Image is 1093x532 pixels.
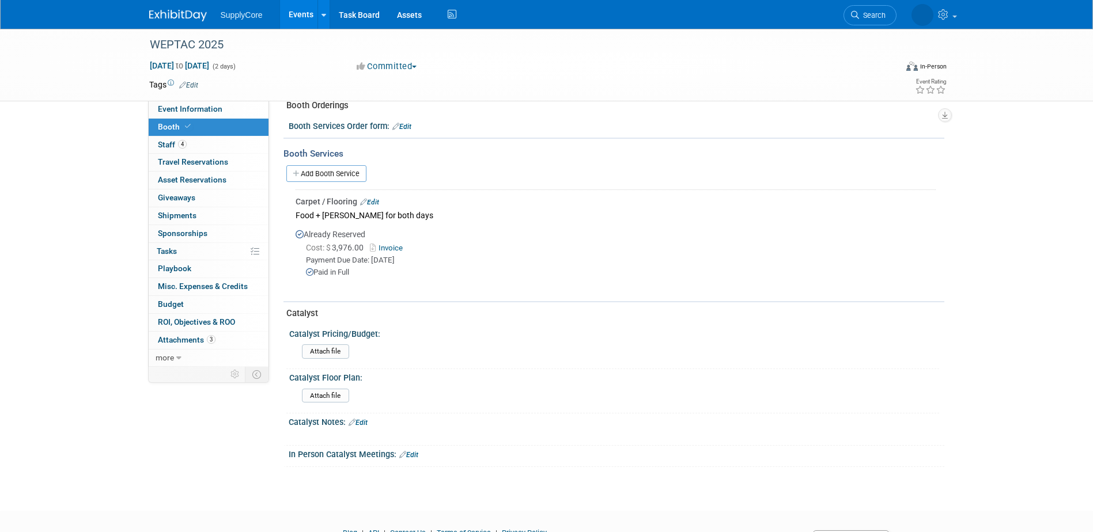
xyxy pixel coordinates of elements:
a: Sponsorships [149,225,268,242]
a: Playbook [149,260,268,278]
span: Misc. Expenses & Credits [158,282,248,291]
div: Already Reserved [296,223,936,287]
div: Catalyst Notes: [289,413,944,428]
span: Playbook [158,264,191,273]
div: Catalyst [286,307,936,320]
div: Catalyst Floor Plan: [289,369,939,383]
a: Event Information [149,101,268,118]
a: ROI, Objectives & ROO [149,314,268,331]
span: Attachments [158,335,215,344]
span: Staff [158,140,187,149]
div: Food + [PERSON_NAME] for both days [296,207,936,223]
span: (2 days) [211,63,236,70]
a: Travel Reservations [149,154,268,171]
img: Kaci Shickel [912,4,933,26]
span: 4 [178,140,187,149]
div: In-Person [920,62,947,71]
a: Misc. Expenses & Credits [149,278,268,295]
span: Cost: $ [306,243,332,252]
div: In Person Catalyst Meetings: [289,446,944,461]
a: Budget [149,296,268,313]
span: Shipments [158,211,196,220]
div: Event Format [829,60,947,77]
div: Booth Services Order form: [289,117,944,132]
i: Booth reservation complete [185,123,191,130]
a: Shipments [149,207,268,225]
span: Travel Reservations [158,157,228,166]
span: ROI, Objectives & ROO [158,317,235,326]
span: Event Information [158,104,222,113]
a: Search [844,5,897,25]
a: Giveaways [149,189,268,207]
span: Asset Reservations [158,175,226,184]
div: Catalyst Pricing/Budget: [289,325,939,340]
span: Tasks [157,246,177,256]
div: Booth Orderings [286,100,936,112]
span: 3 [207,335,215,344]
div: Carpet / Flooring [296,196,936,207]
span: Booth [158,122,193,131]
a: Asset Reservations [149,172,268,189]
td: Toggle Event Tabs [245,367,268,382]
span: Budget [158,299,184,309]
span: SupplyCore [221,10,263,20]
span: more [156,353,174,362]
a: Edit [349,419,368,427]
div: Payment Due Date: [DATE] [306,255,936,266]
div: WEPTAC 2025 [146,35,879,55]
img: Format-Inperson.png [906,62,918,71]
div: Paid in Full [306,267,936,278]
span: Sponsorships [158,229,207,238]
td: Tags [149,79,198,90]
a: Invoice [370,244,407,252]
a: Attachments3 [149,332,268,349]
a: Edit [392,123,411,131]
span: Giveaways [158,193,195,202]
a: Edit [399,451,418,459]
a: Edit [360,198,379,206]
a: Booth [149,119,268,136]
img: ExhibitDay [149,10,207,21]
a: Edit [179,81,198,89]
div: Event Rating [915,79,946,85]
span: [DATE] [DATE] [149,60,210,71]
span: to [174,61,185,70]
a: Add Booth Service [286,165,366,182]
span: Search [859,11,886,20]
a: Staff4 [149,136,268,154]
td: Personalize Event Tab Strip [225,367,245,382]
a: more [149,349,268,367]
a: Tasks [149,243,268,260]
span: 3,976.00 [306,243,368,252]
button: Committed [353,60,421,73]
div: Booth Services [283,147,944,160]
